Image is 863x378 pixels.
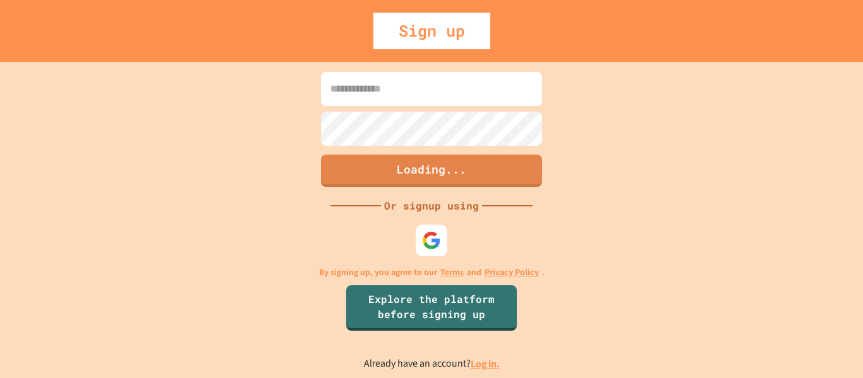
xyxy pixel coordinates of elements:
div: Sign up [373,13,490,49]
a: Terms [440,266,464,279]
div: Or signup using [381,198,482,213]
p: Already have an account? [364,356,500,372]
a: Privacy Policy [485,266,539,279]
a: Log in. [471,357,500,370]
p: By signing up, you agree to our and . [319,266,545,279]
button: Loading... [321,155,542,187]
a: Explore the platform before signing up [346,285,517,331]
img: google-icon.svg [422,231,441,250]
